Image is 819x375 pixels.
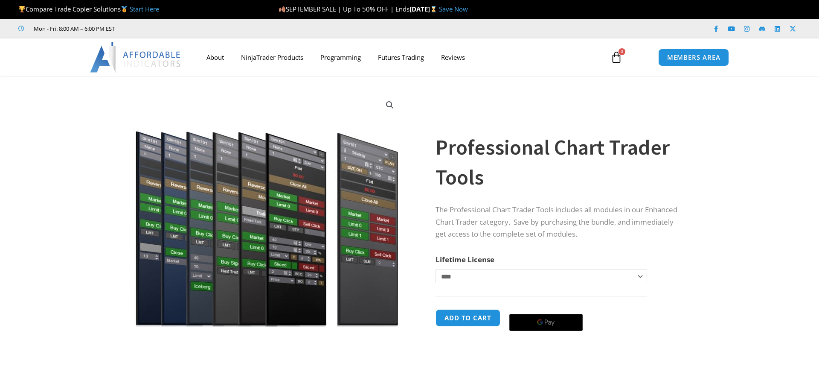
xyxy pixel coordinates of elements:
img: 🏆 [19,6,25,12]
img: 🥇 [121,6,128,12]
strong: [DATE] [409,5,439,13]
span: 0 [619,48,625,55]
nav: Menu [198,47,601,67]
img: ProfessionalToolsBundlePage [130,91,404,327]
a: Reviews [433,47,473,67]
a: Programming [312,47,369,67]
a: Start Here [130,5,159,13]
iframe: Customer reviews powered by Trustpilot [127,24,255,33]
label: Lifetime License [436,255,494,264]
iframe: Secure payment input frame [508,308,584,309]
button: Buy with GPay [509,314,583,331]
span: SEPTEMBER SALE | Up To 50% OFF | Ends [279,5,409,13]
a: About [198,47,232,67]
a: Futures Trading [369,47,433,67]
span: Compare Trade Copier Solutions [18,5,159,13]
a: MEMBERS AREA [658,49,729,66]
span: Mon - Fri: 8:00 AM – 6:00 PM EST [32,23,115,34]
p: The Professional Chart Trader Tools includes all modules in our Enhanced Chart Trader category. S... [436,204,685,241]
img: ⌛ [430,6,437,12]
a: 0 [598,45,635,70]
button: Add to cart [436,309,500,327]
img: 🍂 [279,6,285,12]
a: View full-screen image gallery [382,97,398,113]
a: NinjaTrader Products [232,47,312,67]
img: LogoAI | Affordable Indicators – NinjaTrader [90,42,182,73]
a: Save Now [439,5,468,13]
h1: Professional Chart Trader Tools [436,132,685,192]
span: MEMBERS AREA [667,54,720,61]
